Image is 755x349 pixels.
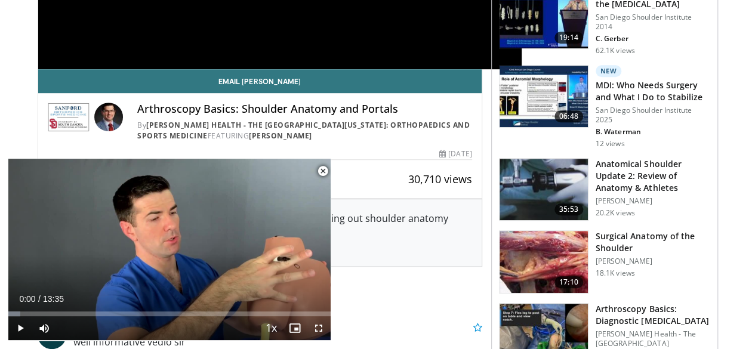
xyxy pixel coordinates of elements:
[554,203,583,215] span: 35:53
[8,311,331,316] div: Progress Bar
[8,159,331,341] video-js: Video Player
[408,172,472,186] span: 30,710 views
[500,231,588,293] img: 306176_0003_1.png.150x105_q85_crop-smart_upscale.jpg
[554,110,583,122] span: 06:48
[596,79,710,103] h3: MDI: Who Needs Surgery and What I Do to Stabilize
[38,69,482,93] a: Email [PERSON_NAME]
[500,159,588,221] img: 49076_0000_3.png.150x105_q85_crop-smart_upscale.jpg
[596,46,635,55] p: 62.1K views
[137,120,472,141] div: By FEATURING
[311,159,335,184] button: Close
[48,103,90,131] img: Sanford Health - The University of South Dakota School of Medicine: Orthopaedics and Sports Medicine
[499,158,710,221] a: 35:53 Anatomical Shoulder Update 2: Review of Anatomy & Athletes [PERSON_NAME] 20.2K views
[596,303,710,327] h3: Arthroscopy Basics: Diagnostic [MEDICAL_DATA]
[554,276,583,288] span: 17:10
[8,316,32,340] button: Play
[500,66,588,128] img: 3a2f5bb8-c0c0-4fc6-913e-97078c280665.150x105_q85_crop-smart_upscale.jpg
[596,158,710,194] h3: Anatomical Shoulder Update 2: Review of Anatomy & Athletes
[137,103,472,116] h4: Arthroscopy Basics: Shoulder Anatomy and Portals
[259,316,283,340] button: Playback Rate
[596,230,710,254] h3: Surgical Anatomy of the Shoulder
[94,103,123,131] img: Avatar
[283,316,307,340] button: Enable picture-in-picture mode
[439,149,472,159] div: [DATE]
[596,65,622,77] p: New
[596,34,710,44] p: C. Gerber
[499,65,710,149] a: 06:48 New MDI: Who Needs Surgery and What I Do to Stabilize San Diego Shoulder Institute 2025 B. ...
[307,316,331,340] button: Fullscreen
[554,32,583,44] span: 19:14
[73,335,482,349] p: well informative vedio sir
[137,120,470,141] a: [PERSON_NAME] Health - The [GEOGRAPHIC_DATA][US_STATE]: Orthopaedics and Sports Medicine
[38,294,41,304] span: /
[596,196,710,206] p: [PERSON_NAME]
[596,268,635,278] p: 18.1K views
[19,294,35,304] span: 0:00
[596,13,710,32] p: San Diego Shoulder Institute 2014
[596,139,625,149] p: 12 views
[499,230,710,294] a: 17:10 Surgical Anatomy of the Shoulder [PERSON_NAME] 18.1K views
[249,131,312,141] a: [PERSON_NAME]
[596,106,710,125] p: San Diego Shoulder Institute 2025
[596,127,710,137] p: B. Waterman
[596,257,710,266] p: [PERSON_NAME]
[43,294,64,304] span: 13:35
[596,208,635,218] p: 20.2K views
[32,316,56,340] button: Mute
